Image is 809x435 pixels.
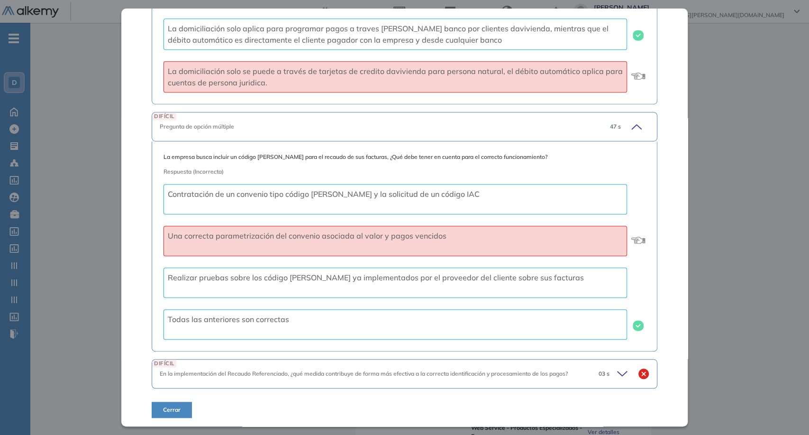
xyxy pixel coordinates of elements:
[168,189,480,199] span: Contratación de un convenio tipo código [PERSON_NAME] y la solicitud de un código IAC
[160,122,600,131] div: Pregunta de opción múltiple
[164,153,645,161] span: La empresa busca incluir un código [PERSON_NAME] para el recaudo de sus facturas, ¿Qué debe tener...
[168,315,289,324] span: Todas las anteriores son correctas
[610,122,621,131] span: 47 s
[168,231,446,241] span: Una correcta parametrización del convenio asociada al valor y pagos vencidos
[168,66,623,87] span: La domiciliación solo se puede a través de tarjetas de credito davivienda para persona natural, e...
[599,370,609,378] span: 03 s
[152,360,176,367] span: DIFÍCIL
[160,370,568,377] span: En la implementación del Recaudo Referenciado, ¿qué medida contribuye de forma más efectiva a la ...
[152,402,192,418] button: Cerrar
[164,168,224,175] span: Respuesta (Incorrecta)
[168,24,609,45] span: La domiciliación solo aplica para programar pagos a traves [PERSON_NAME] banco por clientes daviv...
[168,273,584,282] span: Realizar pruebas sobre los código [PERSON_NAME] ya implementados por el proveedor del cliente sob...
[163,406,181,414] span: Cerrar
[152,112,176,120] span: DIFÍCIL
